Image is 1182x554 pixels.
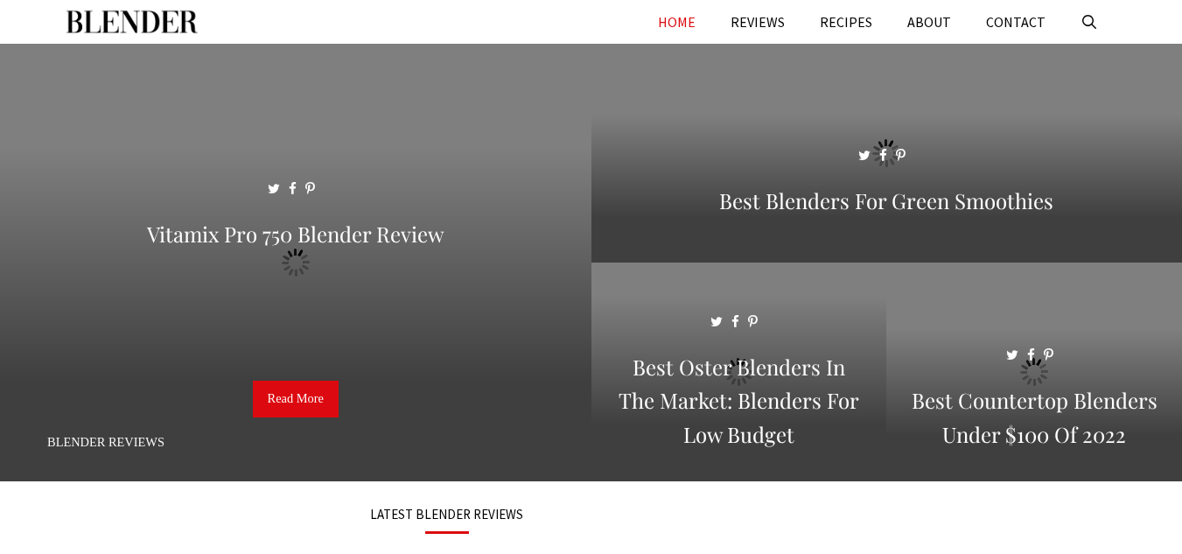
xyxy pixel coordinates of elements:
a: Best Countertop Blenders Under $100 of 2022 [886,460,1182,478]
a: Best Oster Blenders in the Market: Blenders for Low Budget [591,460,887,478]
h3: LATEST BLENDER REVIEWS [88,508,806,521]
a: Read More [253,381,339,417]
a: Blender Reviews [47,435,164,449]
